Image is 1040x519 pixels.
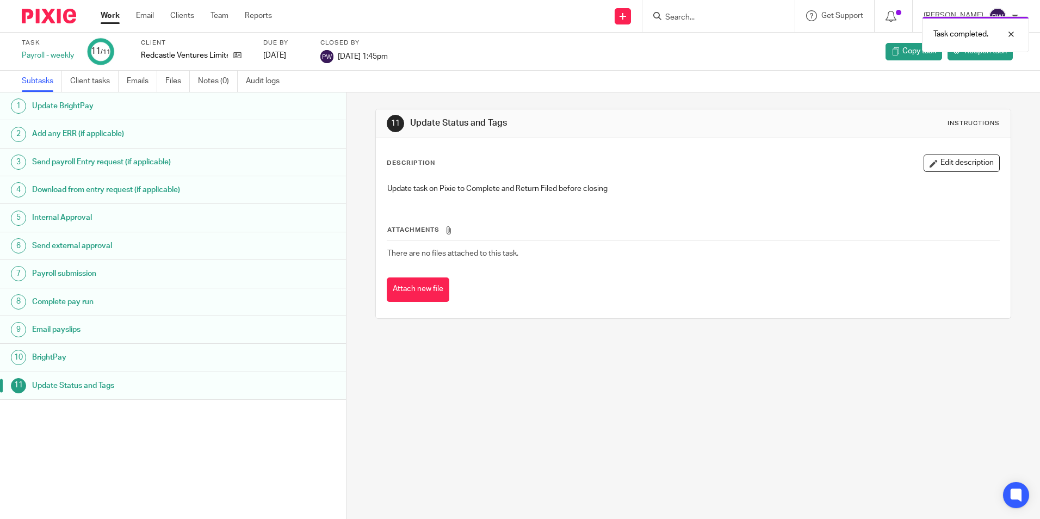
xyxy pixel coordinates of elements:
[245,10,272,21] a: Reports
[32,182,234,198] h1: Download from entry request (if applicable)
[263,50,307,61] div: [DATE]
[387,250,518,257] span: There are no files attached to this task.
[32,294,234,310] h1: Complete pay run
[11,127,26,142] div: 2
[70,71,119,92] a: Client tasks
[32,209,234,226] h1: Internal Approval
[11,378,26,393] div: 11
[32,238,234,254] h1: Send external approval
[11,266,26,281] div: 7
[387,159,435,168] p: Description
[924,155,1000,172] button: Edit description
[165,71,190,92] a: Files
[136,10,154,21] a: Email
[22,39,74,47] label: Task
[320,50,333,63] img: svg%3E
[91,45,110,58] div: 11
[11,182,26,197] div: 4
[11,322,26,337] div: 9
[387,183,999,194] p: Update task on Pixie to Complete and Return Filed before closing
[32,322,234,338] h1: Email payslips
[141,39,250,47] label: Client
[32,126,234,142] h1: Add any ERR (if applicable)
[320,39,388,47] label: Closed by
[338,52,388,60] span: [DATE] 1:45pm
[32,98,234,114] h1: Update BrightPay
[101,49,110,55] small: /11
[170,10,194,21] a: Clients
[410,118,716,129] h1: Update Status and Tags
[11,155,26,170] div: 3
[127,71,157,92] a: Emails
[246,71,288,92] a: Audit logs
[948,119,1000,128] div: Instructions
[141,50,228,61] p: Redcastle Ventures Limited
[263,39,307,47] label: Due by
[11,238,26,254] div: 6
[32,154,234,170] h1: Send payroll Entry request (if applicable)
[211,10,228,21] a: Team
[989,8,1006,25] img: svg%3E
[22,71,62,92] a: Subtasks
[22,9,76,23] img: Pixie
[11,211,26,226] div: 5
[933,29,988,40] p: Task completed.
[32,265,234,282] h1: Payroll submission
[387,227,439,233] span: Attachments
[32,349,234,366] h1: BrightPay
[387,277,449,302] button: Attach new file
[101,10,120,21] a: Work
[387,115,404,132] div: 11
[198,71,238,92] a: Notes (0)
[11,98,26,114] div: 1
[22,50,74,61] div: Payroll - weekly
[11,294,26,310] div: 8
[11,350,26,365] div: 10
[32,378,234,394] h1: Update Status and Tags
